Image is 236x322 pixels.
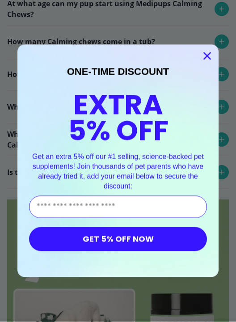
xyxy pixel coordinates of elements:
[29,227,207,251] button: GET 5% OFF NOW
[199,48,215,64] button: Close dialog
[68,111,169,150] span: 5% OFF
[32,153,204,190] span: Get an extra 5% off our #1 selling, science-backed pet supplements! Join thousands of pet parents...
[73,85,163,124] span: EXTRA
[67,66,169,77] span: ONE-TIME DISCOUNT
